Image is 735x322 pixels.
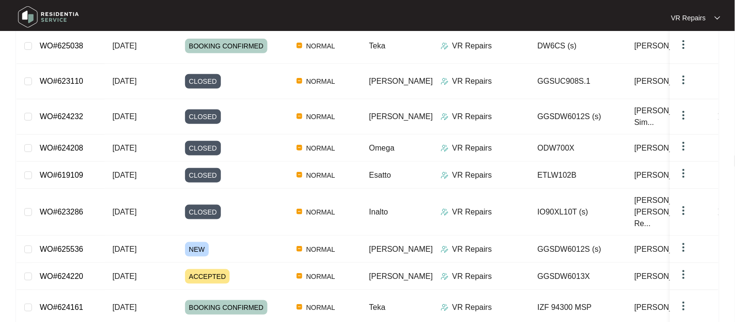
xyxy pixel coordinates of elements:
img: dropdown arrow [678,168,689,179]
img: Vercel Logo [297,273,302,279]
p: VR Repairs [453,271,492,282]
img: Assigner Icon [441,171,449,179]
a: WO#624161 [40,303,83,311]
span: [PERSON_NAME] [635,169,699,181]
p: VR Repairs [453,169,492,181]
span: [DATE] [112,77,137,85]
span: NORMAL [302,206,339,218]
span: CLOSED [185,168,221,183]
img: dropdown arrow [678,205,689,216]
img: dropdown arrow [678,242,689,253]
td: ODW700X [530,135,627,162]
img: dropdown arrow [715,15,720,20]
span: Teka [369,42,386,50]
span: [DATE] [112,245,137,253]
img: Vercel Logo [297,43,302,48]
span: [DATE] [112,42,137,50]
span: [PERSON_NAME] [369,245,433,253]
a: WO#625536 [40,245,83,253]
img: dropdown arrow [678,140,689,152]
span: [PERSON_NAME] [635,142,699,154]
img: Vercel Logo [297,209,302,215]
a: WO#624208 [40,144,83,152]
span: NEW [185,242,209,257]
span: [PERSON_NAME] [PERSON_NAME] Re... [635,195,711,230]
td: GGSDW6012S (s) [530,99,627,135]
img: Vercel Logo [297,304,302,310]
p: VR Repairs [453,142,492,154]
p: VR Repairs [671,13,706,23]
span: [DATE] [112,208,137,216]
img: Assigner Icon [441,208,449,216]
img: dropdown arrow [678,74,689,86]
img: Vercel Logo [297,78,302,84]
img: dropdown arrow [678,109,689,121]
span: CLOSED [185,205,221,219]
img: dropdown arrow [678,300,689,312]
img: Assigner Icon [441,304,449,311]
p: VR Repairs [453,302,492,313]
span: [PERSON_NAME] [369,77,433,85]
a: WO#623110 [40,77,83,85]
span: [PERSON_NAME] [635,244,699,255]
img: residentia service logo [15,2,82,31]
p: VR Repairs [453,40,492,52]
span: [PERSON_NAME] & Sim... [635,105,711,128]
span: NORMAL [302,76,339,87]
a: WO#623286 [40,208,83,216]
a: WO#624232 [40,112,83,121]
td: ETLW102B [530,162,627,189]
img: Assigner Icon [441,273,449,280]
img: dropdown arrow [678,39,689,50]
span: NORMAL [302,244,339,255]
span: [DATE] [112,144,137,152]
td: IO90XL10T (s) [530,189,627,236]
td: GGSDW6013X [530,263,627,290]
span: NORMAL [302,271,339,282]
a: WO#625038 [40,42,83,50]
span: CLOSED [185,74,221,89]
span: BOOKING CONFIRMED [185,39,267,53]
span: ACCEPTED [185,269,230,284]
span: NORMAL [302,111,339,123]
img: Vercel Logo [297,246,302,252]
span: NORMAL [302,302,339,313]
p: VR Repairs [453,206,492,218]
span: [PERSON_NAME] [635,40,699,52]
p: VR Repairs [453,244,492,255]
span: [DATE] [112,272,137,280]
span: [DATE] [112,303,137,311]
a: WO#619109 [40,171,83,179]
span: CLOSED [185,109,221,124]
img: Vercel Logo [297,145,302,151]
span: Esatto [369,171,391,179]
span: Inalto [369,208,388,216]
img: Assigner Icon [441,42,449,50]
td: DW6CS (s) [530,29,627,64]
td: GGSDW6012S (s) [530,236,627,263]
span: Teka [369,303,386,311]
span: [PERSON_NAME] [635,302,699,313]
span: [DATE] [112,112,137,121]
span: NORMAL [302,169,339,181]
span: [PERSON_NAME] [369,272,433,280]
span: [DATE] [112,171,137,179]
span: [PERSON_NAME] [635,271,699,282]
a: WO#624220 [40,272,83,280]
span: NORMAL [302,142,339,154]
span: Omega [369,144,394,152]
img: Vercel Logo [297,113,302,119]
td: GGSUC908S.1 [530,64,627,99]
img: Assigner Icon [441,144,449,152]
img: Assigner Icon [441,113,449,121]
img: Assigner Icon [441,245,449,253]
span: CLOSED [185,141,221,155]
img: Assigner Icon [441,77,449,85]
span: NORMAL [302,40,339,52]
span: BOOKING CONFIRMED [185,300,267,315]
img: dropdown arrow [678,269,689,280]
p: VR Repairs [453,76,492,87]
span: [PERSON_NAME] [635,76,699,87]
img: Vercel Logo [297,172,302,178]
span: [PERSON_NAME] [369,112,433,121]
